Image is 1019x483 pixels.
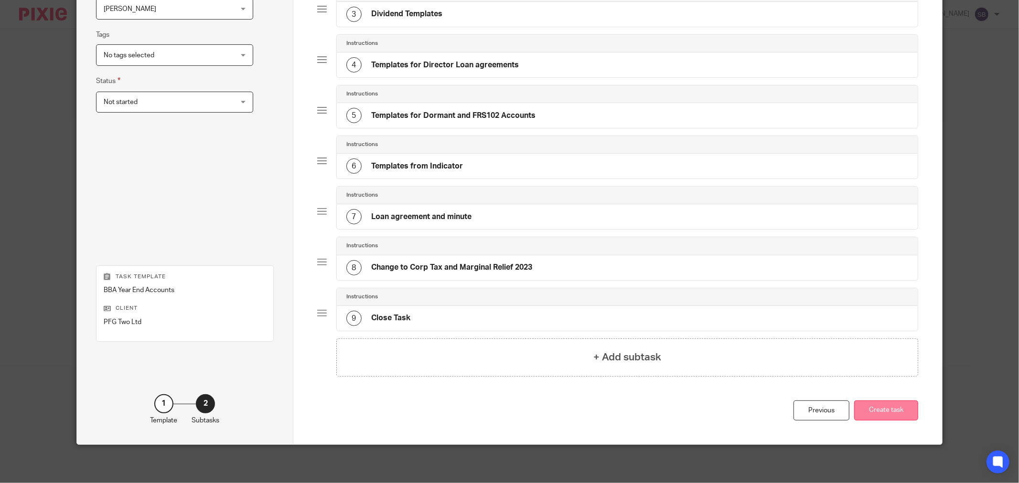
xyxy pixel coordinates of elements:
label: Status [96,75,120,86]
div: 9 [346,311,362,326]
h4: Instructions [346,242,378,250]
h4: Dividend Templates [371,9,442,19]
p: BBA Year End Accounts [104,285,266,295]
div: 7 [346,209,362,224]
h4: Loan agreement and minute [371,212,472,222]
div: 4 [346,57,362,73]
h4: Change to Corp Tax and Marginal Relief 2023 [371,262,532,273]
span: Not started [104,99,138,105]
h4: Instructions [346,141,378,148]
h4: Close Task [371,313,410,323]
p: Subtasks [192,416,219,425]
button: Create task [854,400,918,421]
div: 2 [196,394,215,413]
h4: Instructions [346,293,378,301]
h4: Templates for Director Loan agreements [371,60,519,70]
span: [PERSON_NAME] [104,6,156,12]
div: Previous [794,400,849,421]
h4: Templates from Indicator [371,161,463,171]
h4: + Add subtask [593,350,661,365]
h4: Instructions [346,90,378,98]
span: No tags selected [104,52,154,59]
div: 8 [346,260,362,275]
p: Task template [104,273,266,281]
div: 5 [346,108,362,123]
div: 1 [154,394,173,413]
div: 3 [346,7,362,22]
p: Client [104,304,266,312]
p: Template [150,416,177,425]
h4: Instructions [346,40,378,47]
h4: Templates for Dormant and FRS102 Accounts [371,111,536,121]
h4: Instructions [346,191,378,199]
p: PFG Two Ltd [104,317,266,327]
div: 6 [346,158,362,174]
label: Tags [96,30,109,40]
